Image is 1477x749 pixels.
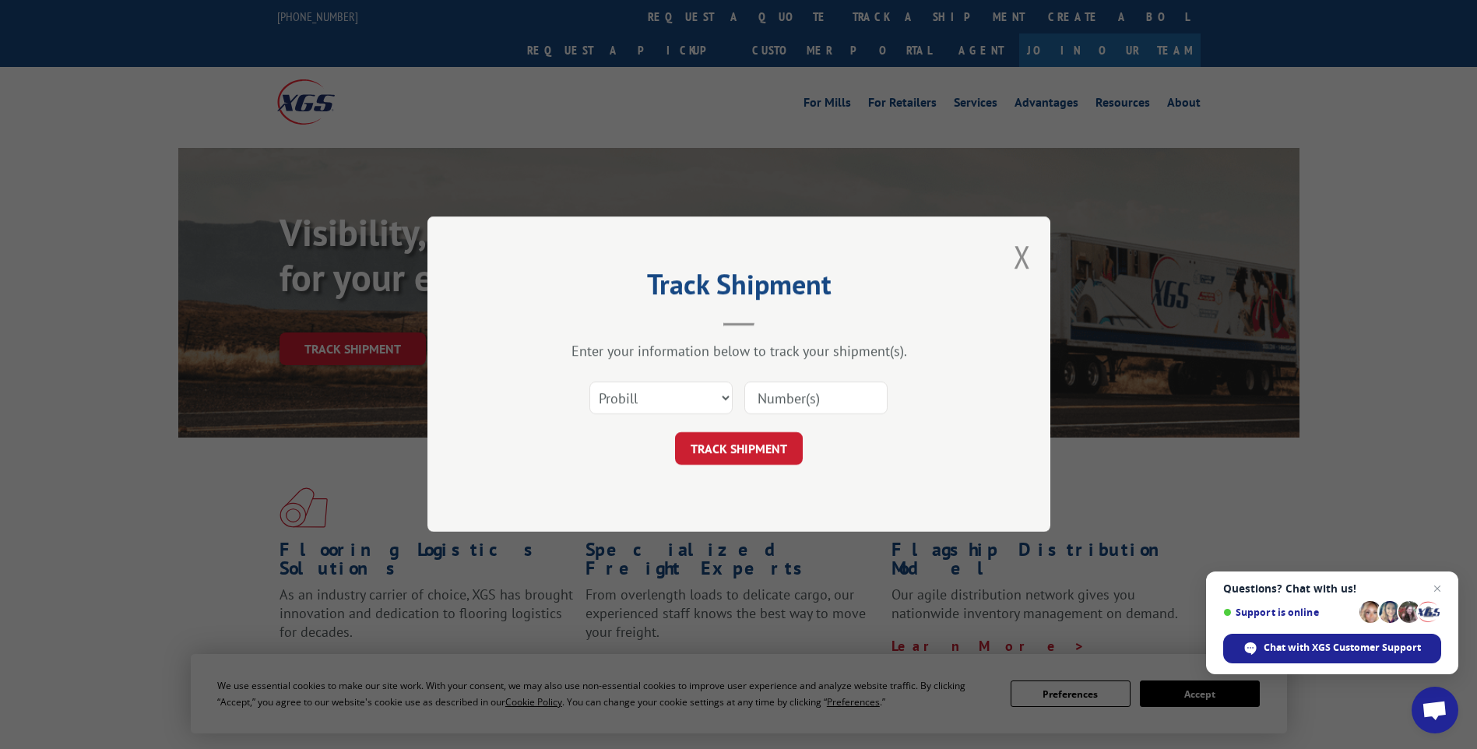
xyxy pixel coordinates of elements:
span: Close chat [1428,579,1447,598]
span: Support is online [1223,607,1354,618]
button: TRACK SHIPMENT [675,433,803,466]
button: Close modal [1014,236,1031,277]
h2: Track Shipment [505,273,972,303]
div: Enter your information below to track your shipment(s). [505,343,972,360]
div: Open chat [1412,687,1458,733]
input: Number(s) [744,382,888,415]
div: Chat with XGS Customer Support [1223,634,1441,663]
span: Questions? Chat with us! [1223,582,1441,595]
span: Chat with XGS Customer Support [1264,641,1421,655]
